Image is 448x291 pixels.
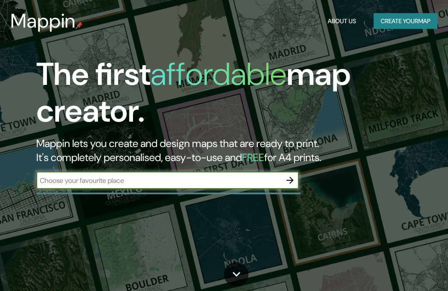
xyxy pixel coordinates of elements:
h2: Mappin lets you create and design maps that are ready to print. It's completely personalised, eas... [36,137,395,165]
h1: affordable [150,54,287,95]
input: Choose your favourite place [36,175,281,186]
h1: The first map creator. [36,56,395,137]
button: Create yourmap [374,13,437,29]
img: mappin-pin [76,22,83,29]
h5: FREE [242,151,264,164]
button: About Us [324,13,360,29]
h3: Mappin [10,10,76,32]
